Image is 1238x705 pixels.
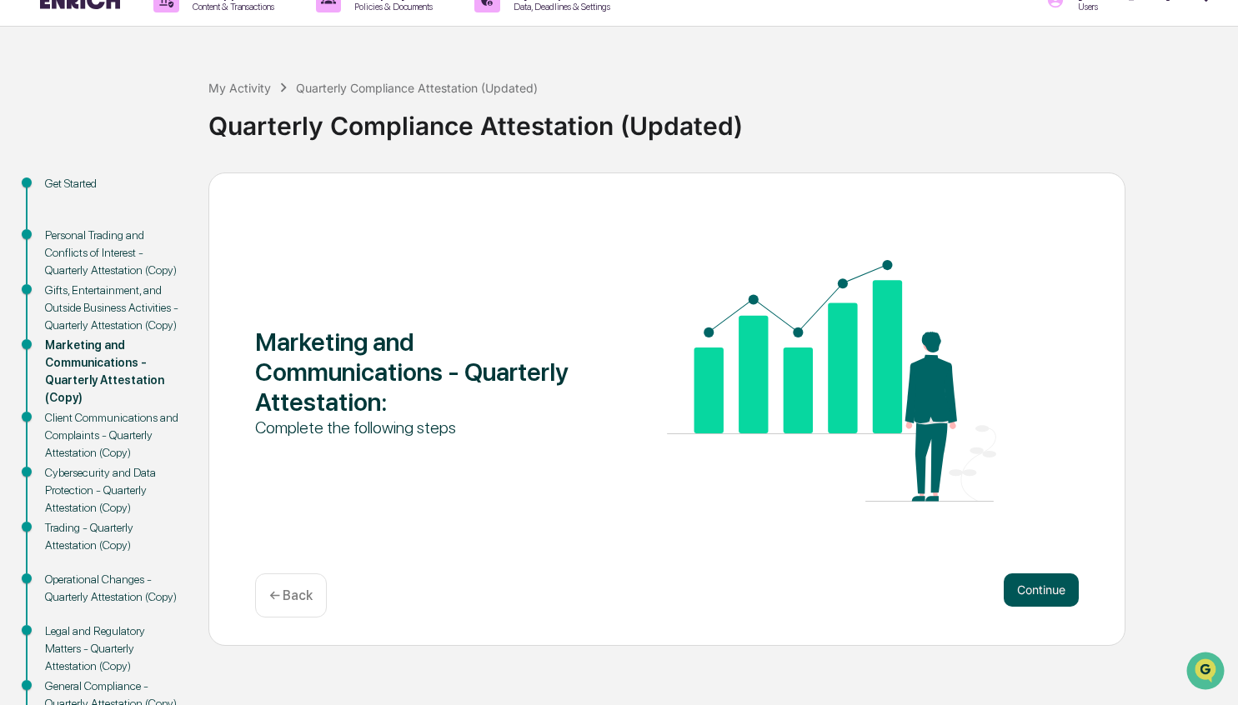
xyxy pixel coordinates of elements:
[283,132,303,152] button: Start new chat
[45,571,182,606] div: Operational Changes - Quarterly Attestation (Copy)
[45,409,182,462] div: Client Communications and Complaints - Quarterly Attestation (Copy)
[208,81,271,95] div: My Activity
[45,519,182,554] div: Trading - Quarterly Attestation (Copy)
[45,464,182,517] div: Cybersecurity and Data Protection - Quarterly Attestation (Copy)
[17,35,303,62] p: How can we help?
[667,260,996,502] img: Marketing and Communications - Quarterly Attestation
[10,235,112,265] a: 🔎Data Lookup
[255,417,584,438] div: Complete the following steps
[1004,573,1079,607] button: Continue
[208,97,1230,141] div: Quarterly Compliance Attestation (Updated)
[45,282,182,334] div: Gifts, Entertainment, and Outside Business Activities - Quarterly Attestation (Copy)
[269,587,313,603] p: ← Back
[57,144,211,157] div: We're available if you need us!
[17,243,30,257] div: 🔎
[500,1,619,12] p: Data, Deadlines & Settings
[45,175,182,192] div: Get Started
[33,242,105,258] span: Data Lookup
[255,327,584,417] div: Marketing and Communications - Quarterly Attestation :
[166,282,202,295] span: Pylon
[10,203,114,233] a: 🖐️Preclearance
[138,210,207,227] span: Attestations
[45,337,182,407] div: Marketing and Communications - Quarterly Attestation (Copy)
[17,127,47,157] img: 1746055101610-c473b297-6a78-478c-a979-82029cc54cd1
[121,212,134,225] div: 🗄️
[179,1,283,12] p: Content & Transactions
[341,1,441,12] p: Policies & Documents
[1185,650,1230,695] iframe: Open customer support
[17,212,30,225] div: 🖐️
[33,210,108,227] span: Preclearance
[57,127,273,144] div: Start new chat
[1065,1,1179,12] p: Users
[45,622,182,675] div: Legal and Regulatory Matters - Quarterly Attestation (Copy)
[296,81,538,95] div: Quarterly Compliance Attestation (Updated)
[45,227,182,279] div: Personal Trading and Conflicts of Interest - Quarterly Attestation (Copy)
[114,203,213,233] a: 🗄️Attestations
[118,282,202,295] a: Powered byPylon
